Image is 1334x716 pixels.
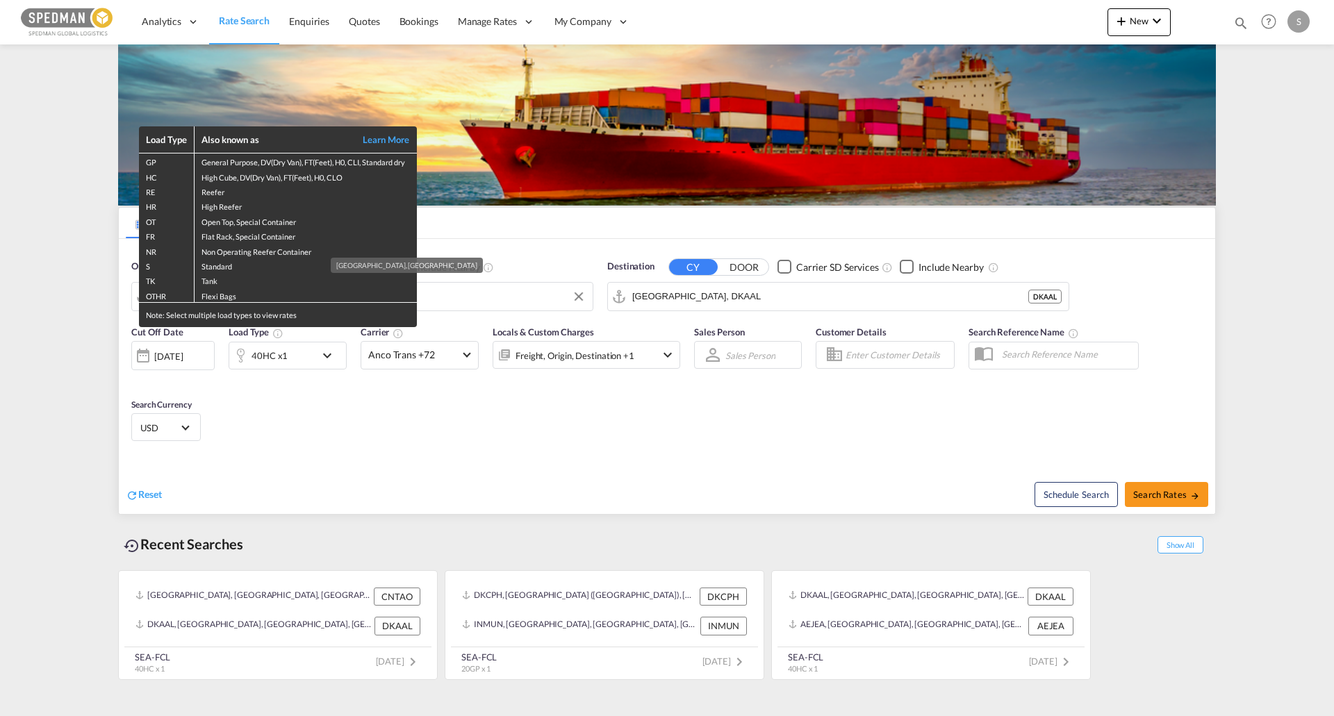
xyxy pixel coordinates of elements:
div: [GEOGRAPHIC_DATA], [GEOGRAPHIC_DATA] [336,258,477,273]
td: RE [139,183,195,198]
th: Load Type [139,126,195,153]
td: High Cube, DV(Dry Van), FT(Feet), H0, CLO [195,169,417,183]
a: Learn More [347,133,410,146]
td: Standard [195,258,417,272]
td: OTHR [139,288,195,303]
td: FR [139,228,195,242]
td: OT [139,213,195,228]
td: General Purpose, DV(Dry Van), FT(Feet), H0, CLI, Standard dry [195,153,417,169]
td: Flexi Bags [195,288,417,303]
div: Also known as [201,133,347,146]
td: Tank [195,272,417,287]
td: Reefer [195,183,417,198]
td: HR [139,198,195,213]
td: HC [139,169,195,183]
td: Flat Rack, Special Container [195,228,417,242]
td: NR [139,243,195,258]
td: Non Operating Reefer Container [195,243,417,258]
td: Open Top, Special Container [195,213,417,228]
td: S [139,258,195,272]
td: GP [139,153,195,169]
td: High Reefer [195,198,417,213]
div: Note: Select multiple load types to view rates [139,303,417,327]
td: TK [139,272,195,287]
